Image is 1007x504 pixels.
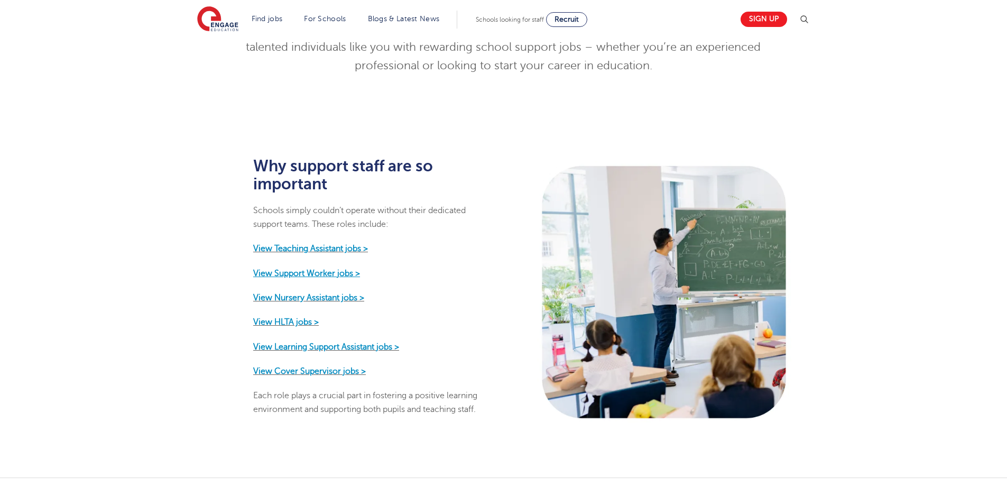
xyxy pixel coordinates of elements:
span: Schools looking for staff [476,16,544,23]
a: View Support Worker jobs > [253,269,360,278]
a: View Cover Supervisor jobs > [253,366,366,376]
a: View Nursery Assistant jobs > [253,293,364,303]
p: Each role plays a crucial part in fostering a positive learning environment and supporting both p... [253,389,489,417]
strong: Why support staff are so important [253,157,433,193]
p: Schools simply couldn’t operate without their dedicated support teams. These roles include: [253,204,489,232]
img: Engage Education [197,6,238,33]
a: Recruit [546,12,587,27]
a: Blogs & Latest News [368,15,440,23]
span: Recruit [555,15,579,23]
p: We understand just how essential these roles are. That’s why we’re dedicated to connecting talent... [244,20,763,75]
a: Sign up [741,12,787,27]
a: View HLTA jobs > [253,317,319,327]
a: View Learning Support Assistant jobs > [253,342,399,352]
a: For Schools [304,15,346,23]
a: View Teaching Assistant jobs > [253,244,368,253]
a: Find jobs [252,15,283,23]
